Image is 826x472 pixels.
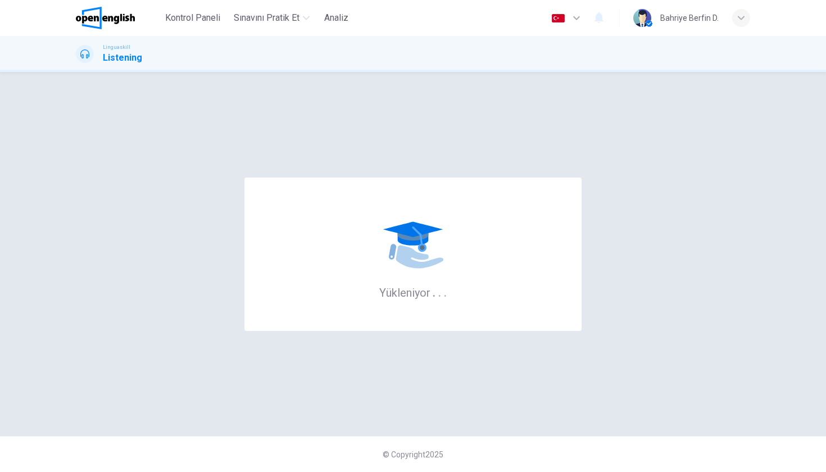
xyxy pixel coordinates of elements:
button: Kontrol Paneli [161,8,225,28]
span: Kontrol Paneli [165,11,220,25]
span: Linguaskill [103,43,130,51]
h1: Listening [103,51,142,65]
h6: Yükleniyor [379,285,447,299]
span: © Copyright 2025 [383,450,443,459]
span: Analiz [324,11,348,25]
img: OpenEnglish logo [76,7,135,29]
h6: . [443,282,447,301]
img: tr [551,14,565,22]
span: Sınavını Pratik Et [234,11,299,25]
h6: . [438,282,442,301]
h6: . [432,282,436,301]
div: Bahriye Berfin D. [660,11,719,25]
button: Analiz [319,8,355,28]
a: OpenEnglish logo [76,7,161,29]
button: Sınavını Pratik Et [229,8,314,28]
img: Profile picture [633,9,651,27]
